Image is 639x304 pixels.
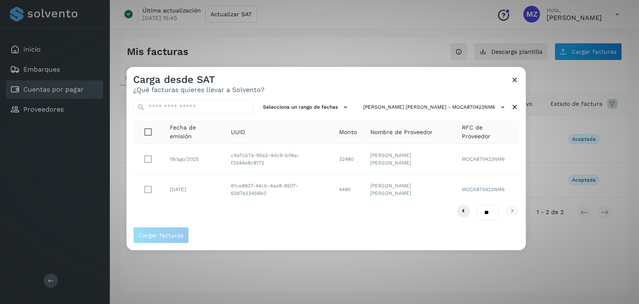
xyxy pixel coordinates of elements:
button: Cargar facturas [133,227,189,244]
span: UUID [231,128,245,137]
button: [PERSON_NAME] [PERSON_NAME] - MOCA870423NM6 [360,100,510,114]
td: [PERSON_NAME] [PERSON_NAME] [364,174,455,204]
h3: Carga desde SAT [133,74,265,86]
td: [PERSON_NAME] [PERSON_NAME] [364,144,455,174]
span: Monto [339,128,357,137]
td: 61ce8837-44cb-4ae8-8507-6397e23456b0 [224,174,332,204]
td: [DATE] [163,174,224,204]
td: 19/ago/2025 [163,144,224,174]
td: c4a7cb7a-90a2-4dc9-b06a-f3244e8c8172 [224,144,332,174]
p: ¿Qué facturas quieres llevar a Solvento? [133,86,265,94]
td: 4480 [332,174,364,204]
span: RFC de Proveedor [462,123,513,141]
button: Selecciona un rango de fechas [260,100,353,114]
td: MOCA870423NM6 [455,144,519,174]
span: Nombre de Proveedor [370,128,433,137]
span: Cargar facturas [139,232,183,238]
td: MOCA870423NM6 [455,174,519,204]
span: Fecha de emisión [170,123,218,141]
td: 32480 [332,144,364,174]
